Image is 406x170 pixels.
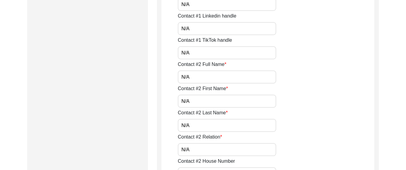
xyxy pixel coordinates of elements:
label: Contact #2 Full Name [178,61,226,68]
label: Contact #2 House Number [178,158,235,165]
label: Contact #1 Linkedin handle [178,12,236,20]
label: Contact #2 Last Name [178,109,228,116]
label: Contact #1 TikTok handle [178,37,232,44]
label: Contact #2 First Name [178,85,228,92]
label: Contact #2 Relation [178,133,222,141]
